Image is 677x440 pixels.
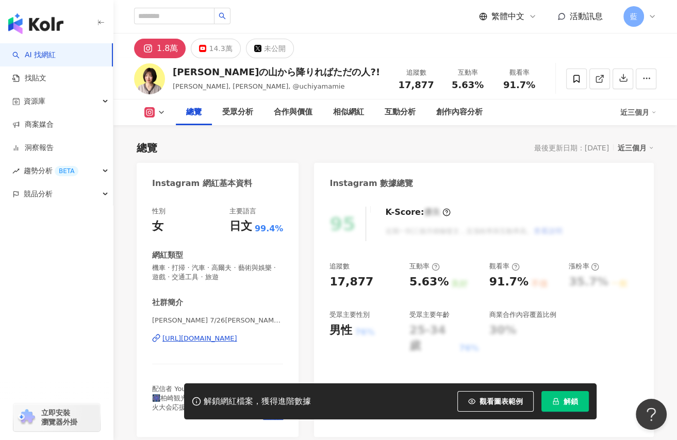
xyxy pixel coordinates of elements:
a: 洞察報告 [12,143,54,153]
div: 1.8萬 [157,41,178,56]
span: 17,877 [398,79,434,90]
div: Instagram 網紅基本資料 [152,178,252,189]
span: 觀看圖表範例 [480,397,523,405]
span: 機車 · 打掃 · 汽車 · 高爾夫 · 藝術與娛樂 · 遊戲 · 交通工具 · 旅遊 [152,263,283,282]
div: 近三個月 [620,104,656,121]
span: 資源庫 [24,90,45,113]
div: 受眾分析 [222,106,253,119]
a: [URL][DOMAIN_NAME] [152,334,283,343]
div: 未公開 [264,41,286,56]
div: 日文 [229,218,252,234]
div: Instagram 數據總覽 [329,178,413,189]
div: 主要語言 [229,207,256,216]
span: 立即安裝 瀏覽器外掛 [41,408,77,427]
div: 觀看率 [489,262,520,271]
span: rise [12,167,20,175]
div: 社群簡介 [152,297,183,308]
div: 網紅類型 [152,250,183,261]
div: K-Score : [385,207,451,218]
span: 趨勢分析 [24,159,78,182]
div: BETA [55,166,78,176]
div: [PERSON_NAME]の山から降りればただの人?! [173,65,380,78]
div: 解鎖網紅檔案，獲得進階數據 [204,396,311,407]
button: 解鎖 [541,391,589,412]
span: 競品分析 [24,182,53,206]
div: 創作內容分析 [436,106,483,119]
div: 觀看率 [500,67,539,78]
span: lock [552,398,559,405]
div: 17,877 [329,274,373,290]
div: 總覽 [137,141,157,155]
div: 商業合作內容覆蓋比例 [489,310,556,319]
span: search [219,12,226,20]
div: 受眾主要年齡 [409,310,450,319]
div: 總覽 [186,106,202,119]
a: searchAI 找網紅 [12,50,56,60]
span: 91.7% [503,80,535,90]
img: chrome extension [16,409,37,426]
div: 互動分析 [385,106,416,119]
div: 漲粉率 [569,262,599,271]
a: 商案媒合 [12,120,54,130]
span: [PERSON_NAME], [PERSON_NAME], @uchiyamamie [173,82,344,90]
div: 女 [152,218,163,234]
div: 受眾主要性別 [329,310,370,319]
div: 性別 [152,207,166,216]
div: 5.63% [409,274,449,290]
span: 活動訊息 [570,11,603,21]
div: 互動率 [409,262,440,271]
div: 最後更新日期：[DATE] [534,144,609,152]
div: 近三個月 [618,141,654,155]
div: [URL][DOMAIN_NAME] [162,334,237,343]
div: 14.3萬 [209,41,232,56]
img: logo [8,13,63,34]
div: 追蹤數 [329,262,350,271]
div: 相似網紅 [333,106,364,119]
a: chrome extension立即安裝 瀏覽器外掛 [13,403,100,431]
span: 99.4% [255,223,284,234]
span: 解鎖 [564,397,578,405]
div: 追蹤數 [397,67,436,78]
button: 觀看圖表範例 [457,391,534,412]
span: 藍 [630,11,637,22]
span: 5.63% [452,80,484,90]
button: 1.8萬 [134,39,186,58]
span: [PERSON_NAME] 7/26[PERSON_NAME]お待ちしてます!! | mieuchiyama [152,316,283,325]
button: 未公開 [246,39,294,58]
div: 91.7% [489,274,529,290]
span: 繁體中文 [491,11,524,22]
button: 14.3萬 [191,39,240,58]
a: 找貼文 [12,73,46,83]
div: 合作與價值 [274,106,312,119]
img: KOL Avatar [134,63,165,94]
div: 互動率 [448,67,487,78]
div: 男性 [329,323,352,339]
